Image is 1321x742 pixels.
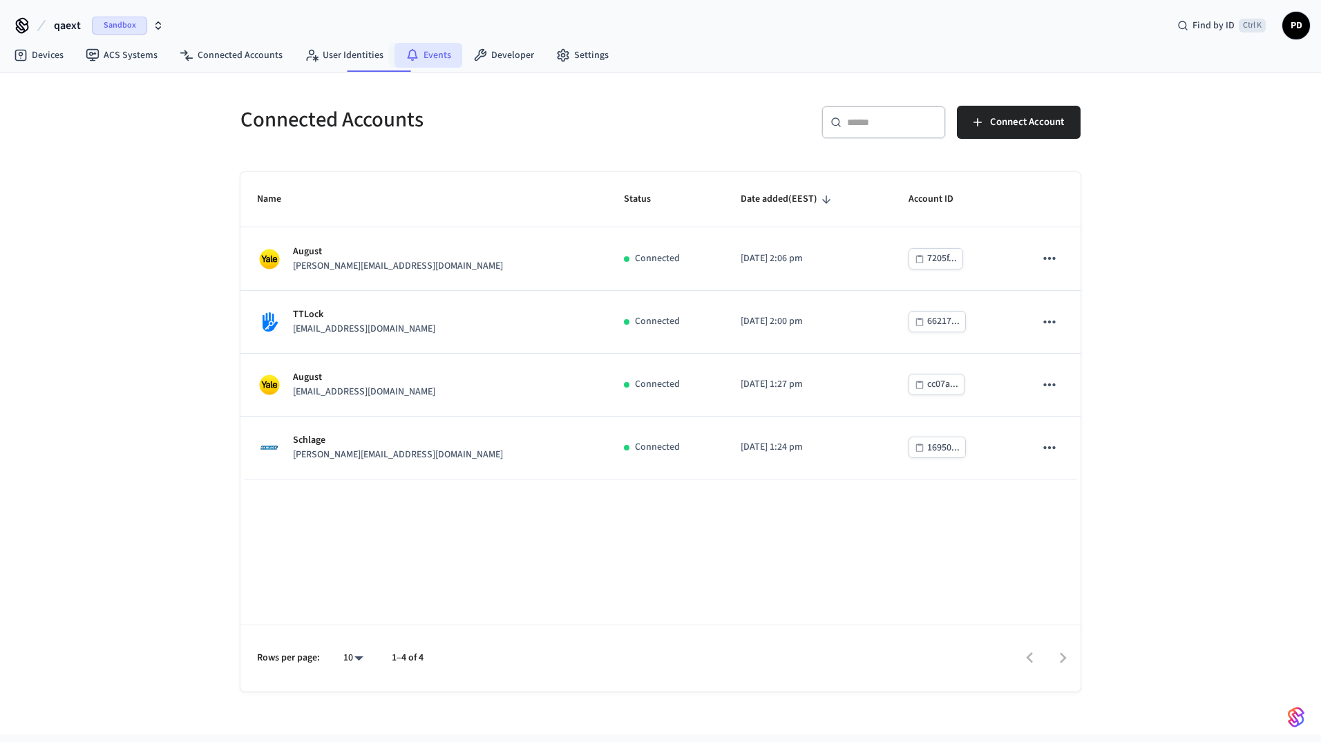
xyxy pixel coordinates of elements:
[927,376,958,393] div: cc07a...
[545,43,620,68] a: Settings
[293,448,503,462] p: [PERSON_NAME][EMAIL_ADDRESS][DOMAIN_NAME]
[1288,706,1304,728] img: SeamLogoGradient.69752ec5.svg
[293,259,503,274] p: [PERSON_NAME][EMAIL_ADDRESS][DOMAIN_NAME]
[635,377,680,392] p: Connected
[392,651,424,665] p: 1–4 of 4
[741,251,875,266] p: [DATE] 2:06 pm
[909,248,963,269] button: 7205f...
[635,251,680,266] p: Connected
[293,385,435,399] p: [EMAIL_ADDRESS][DOMAIN_NAME]
[395,43,462,68] a: Events
[927,439,960,457] div: 16950...
[240,172,1081,479] table: sticky table
[741,314,875,329] p: [DATE] 2:00 pm
[293,370,435,385] p: August
[1284,13,1309,38] span: PD
[257,435,282,460] img: Schlage Logo, Square
[257,189,299,210] span: Name
[92,17,147,35] span: Sandbox
[257,247,282,272] img: Yale Logo, Square
[927,313,960,330] div: 66217...
[635,440,680,455] p: Connected
[1282,12,1310,39] button: PD
[257,651,320,665] p: Rows per page:
[909,437,966,458] button: 16950...
[293,307,435,322] p: TTLock
[741,189,835,210] span: Date added(EEST)
[294,43,395,68] a: User Identities
[909,311,966,332] button: 66217...
[293,433,503,448] p: Schlage
[990,113,1064,131] span: Connect Account
[927,250,957,267] div: 7205f...
[624,189,669,210] span: Status
[957,106,1081,139] button: Connect Account
[909,189,971,210] span: Account ID
[257,310,282,334] img: TTLock Logo, Square
[293,322,435,336] p: [EMAIL_ADDRESS][DOMAIN_NAME]
[240,106,652,134] h5: Connected Accounts
[741,377,875,392] p: [DATE] 1:27 pm
[741,440,875,455] p: [DATE] 1:24 pm
[635,314,680,329] p: Connected
[462,43,545,68] a: Developer
[54,17,81,34] span: qaext
[169,43,294,68] a: Connected Accounts
[1239,19,1266,32] span: Ctrl K
[257,372,282,397] img: Yale Logo, Square
[909,374,964,395] button: cc07a...
[336,648,370,668] div: 10
[1166,13,1277,38] div: Find by IDCtrl K
[1192,19,1235,32] span: Find by ID
[293,245,503,259] p: August
[75,43,169,68] a: ACS Systems
[3,43,75,68] a: Devices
